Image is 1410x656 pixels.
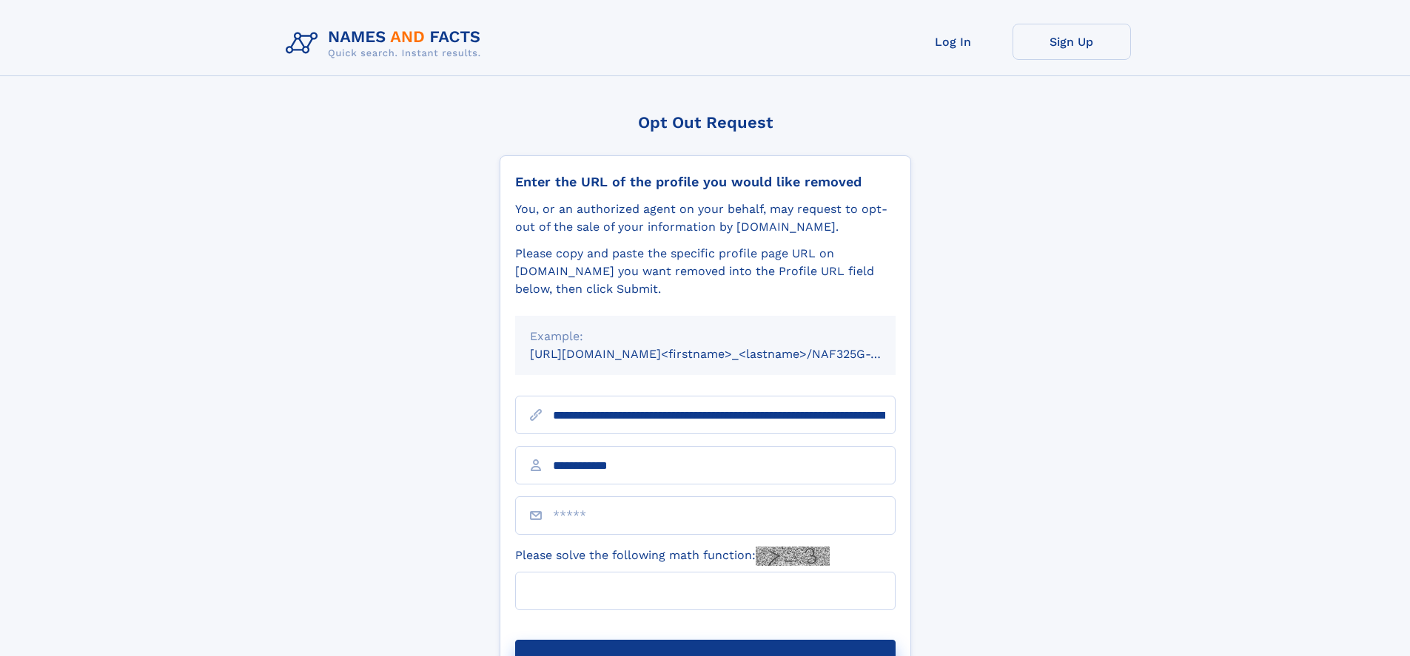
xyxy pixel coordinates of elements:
div: You, or an authorized agent on your behalf, may request to opt-out of the sale of your informatio... [515,200,896,236]
div: Opt Out Request [500,113,911,132]
label: Please solve the following math function: [515,547,830,566]
a: Log In [894,24,1013,60]
div: Enter the URL of the profile you would like removed [515,174,896,190]
small: [URL][DOMAIN_NAME]<firstname>_<lastname>/NAF325G-xxxxxxxx [530,347,924,361]
div: Please copy and paste the specific profile page URL on [DOMAIN_NAME] you want removed into the Pr... [515,245,896,298]
img: Logo Names and Facts [280,24,493,64]
div: Example: [530,328,881,345]
a: Sign Up [1013,24,1131,60]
